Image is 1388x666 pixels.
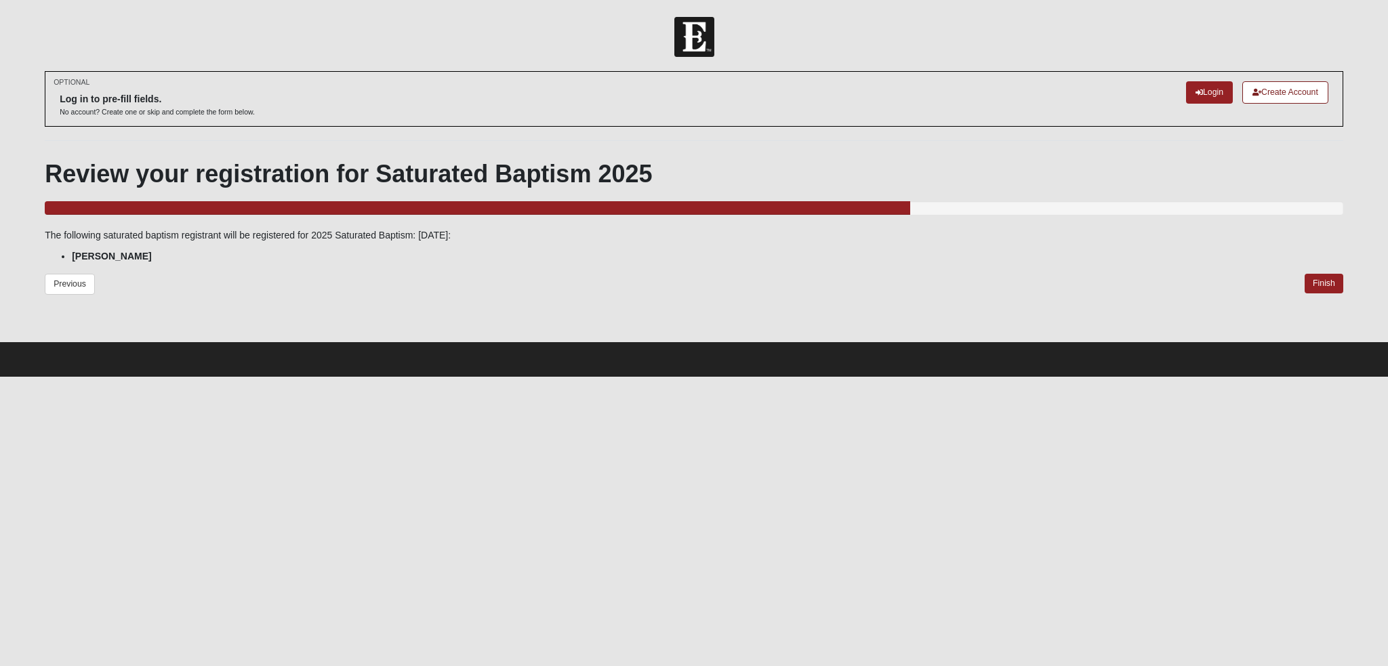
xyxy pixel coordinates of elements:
[45,159,1343,188] h1: Review your registration for Saturated Baptism 2025
[45,274,95,295] a: Previous
[1186,81,1233,104] a: Login
[1242,81,1328,104] a: Create Account
[674,17,714,57] img: Church of Eleven22 Logo
[54,77,89,87] small: OPTIONAL
[72,251,151,262] strong: [PERSON_NAME]
[45,228,1343,243] p: The following saturated baptism registrant will be registered for 2025 Saturated Baptism: [DATE]:
[60,107,255,117] p: No account? Create one or skip and complete the form below.
[60,93,255,105] h6: Log in to pre-fill fields.
[1305,274,1343,293] a: Finish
